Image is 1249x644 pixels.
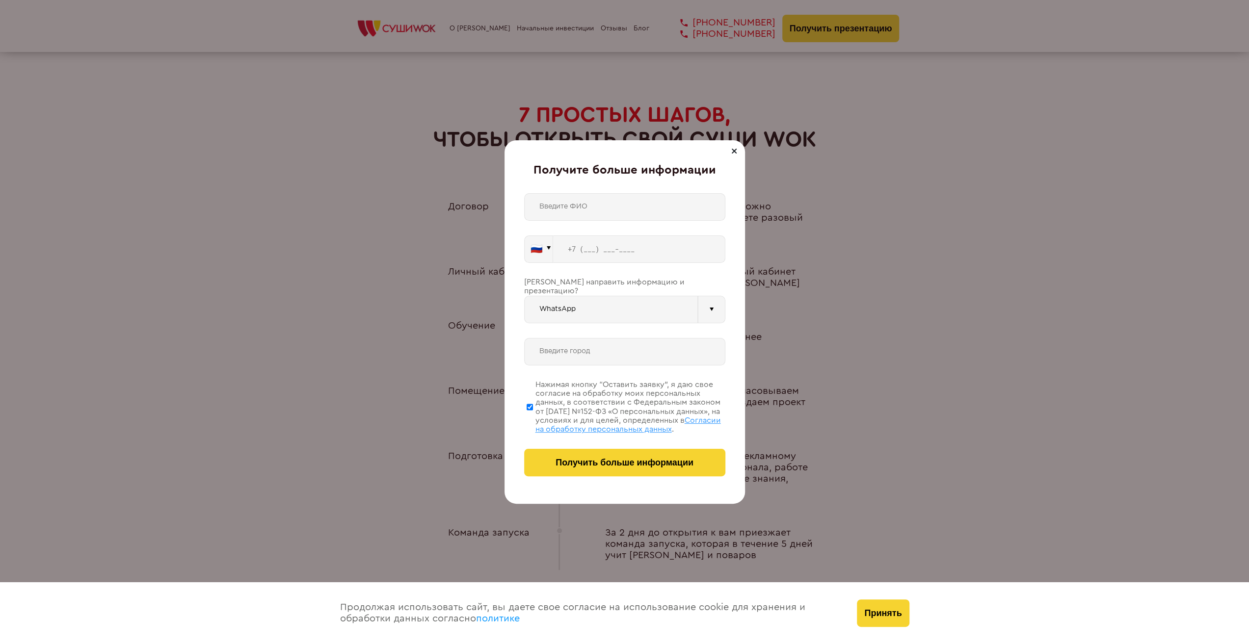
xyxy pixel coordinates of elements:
button: Получить больше информации [524,449,725,476]
button: 🇷🇺 [524,235,553,263]
input: +7 (___) ___-____ [553,235,725,263]
span: Согласии на обработку персональных данных [535,416,721,433]
a: политике [476,614,520,623]
div: Получите больше информации [524,164,725,178]
div: Нажимая кнопку “Оставить заявку”, я даю свое согласие на обработку моих персональных данных, в со... [535,380,725,434]
div: [PERSON_NAME] направить информацию и презентацию? [524,278,725,296]
span: Получить больше информации [556,458,693,468]
input: Введите ФИО [524,193,725,221]
input: Введите город [524,338,725,365]
div: Продолжая использовать сайт, вы даете свое согласие на использование cookie для хранения и обрабо... [330,582,848,644]
button: Принять [857,599,909,627]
